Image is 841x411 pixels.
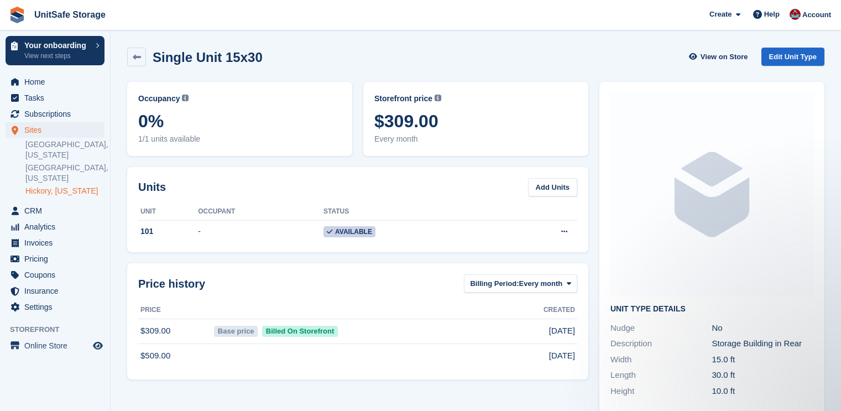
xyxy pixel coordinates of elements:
span: [DATE] [549,325,575,337]
span: Invoices [24,235,91,251]
span: Occupancy [138,93,180,105]
a: menu [6,74,105,90]
span: Analytics [24,219,91,235]
span: Account [802,9,831,20]
a: Your onboarding View next steps [6,36,105,65]
div: 30.0 ft [712,369,814,382]
span: 1/1 units available [138,133,341,145]
span: Billing Period: [470,278,519,289]
h2: Single Unit 15x30 [153,50,263,65]
span: Pricing [24,251,91,267]
div: Nudge [610,322,712,335]
span: 0% [138,111,341,131]
span: View on Store [701,51,748,63]
span: CRM [24,203,91,218]
div: Length [610,369,712,382]
img: stora-icon-8386f47178a22dfd0bd8f6a31ec36ba5ce8667c1dd55bd0f319d3a0aa187defe.svg [9,7,25,23]
img: blank-unit-type-icon-ffbac7b88ba66c5e286b0e438baccc4b9c83835d4c34f86887a83fc20ec27e7b.svg [610,93,813,296]
span: Billed On Storefront [262,326,338,337]
span: Tasks [24,90,91,106]
th: Status [323,203,499,221]
img: Danielle Galang [790,9,801,20]
div: Description [610,337,712,350]
a: menu [6,106,105,122]
a: menu [6,203,105,218]
a: menu [6,338,105,353]
img: icon-info-grey-7440780725fd019a000dd9b08b2336e03edf1995a4989e88bcd33f0948082b44.svg [435,95,441,101]
span: Every month [519,278,563,289]
span: Sites [24,122,91,138]
td: $309.00 [138,319,212,344]
a: [GEOGRAPHIC_DATA], [US_STATE] [25,163,105,184]
a: menu [6,235,105,251]
span: [DATE] [549,350,575,362]
a: UnitSafe Storage [30,6,110,24]
span: Settings [24,299,91,315]
span: Home [24,74,91,90]
a: [GEOGRAPHIC_DATA], [US_STATE] [25,139,105,160]
span: Coupons [24,267,91,283]
a: menu [6,299,105,315]
div: Height [610,385,712,398]
th: Unit [138,203,198,221]
span: Help [764,9,780,20]
span: Available [323,226,375,237]
span: Subscriptions [24,106,91,122]
h2: Units [138,179,166,195]
button: Billing Period: Every month [464,274,577,293]
a: Preview store [91,339,105,352]
a: Add Units [528,178,577,196]
div: 15.0 ft [712,353,814,366]
span: $309.00 [374,111,577,131]
th: Occupant [198,203,323,221]
div: Storage Building in Rear [712,337,814,350]
a: menu [6,122,105,138]
a: menu [6,219,105,235]
a: Hickory, [US_STATE] [25,186,105,196]
span: Every month [374,133,577,145]
a: Edit Unit Type [761,48,824,66]
span: Base price [214,326,258,337]
p: Your onboarding [24,41,90,49]
span: Created [544,305,575,315]
a: View on Store [688,48,753,66]
th: Price [138,301,212,319]
span: Insurance [24,283,91,299]
a: menu [6,251,105,267]
span: Storefront [10,324,110,335]
td: $509.00 [138,344,212,368]
span: Storefront price [374,93,432,105]
div: 101 [138,226,198,237]
div: No [712,322,814,335]
div: Width [610,353,712,366]
span: Online Store [24,338,91,353]
a: menu [6,283,105,299]
p: View next steps [24,51,90,61]
h2: Unit Type details [610,305,813,314]
span: Price history [138,275,205,292]
a: menu [6,90,105,106]
img: icon-info-grey-7440780725fd019a000dd9b08b2336e03edf1995a4989e88bcd33f0948082b44.svg [182,95,189,101]
td: - [198,220,323,243]
div: 10.0 ft [712,385,814,398]
a: menu [6,267,105,283]
span: Create [709,9,732,20]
